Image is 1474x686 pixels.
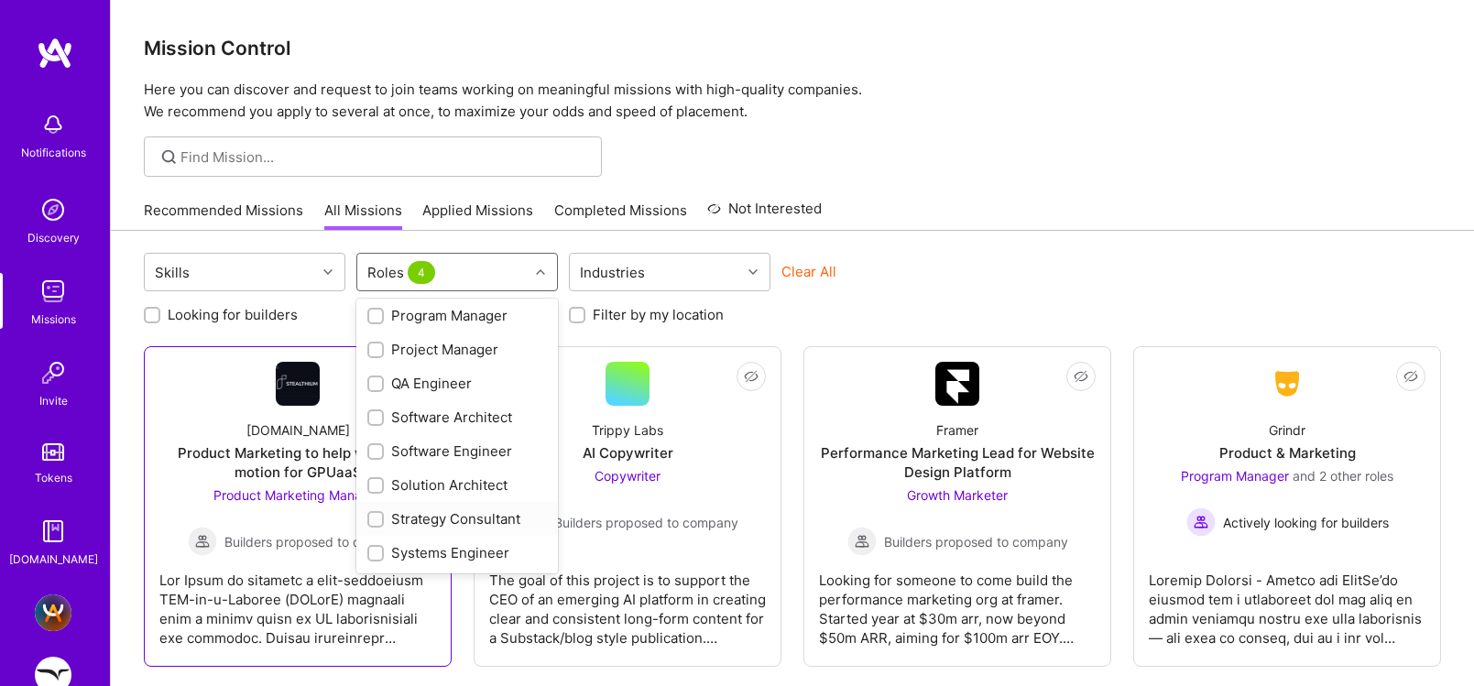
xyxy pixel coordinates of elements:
div: Software Engineer [367,441,547,461]
div: Solution Architect [367,475,547,495]
a: A.Team - Full-stack Demand Growth team! [30,594,76,631]
img: Builders proposed to company [847,527,877,556]
div: Systems Engineer [367,543,547,562]
a: Completed Missions [554,201,687,231]
a: Recommended Missions [144,201,303,231]
i: icon Chevron [536,267,545,277]
div: Framer [936,420,978,440]
a: Trippy LabsAI CopywriterCopywriter Builders proposed to companyBuilders proposed to companyThe go... [489,362,766,651]
div: Invite [39,391,68,410]
a: Applied Missions [422,201,533,231]
span: Actively looking for builders [1223,513,1389,532]
div: Looking for someone to come build the performance marketing org at framer. Started year at $30m a... [819,556,1096,648]
div: [DOMAIN_NAME] [246,420,350,440]
input: Find Mission... [180,147,588,167]
div: Notifications [21,143,86,162]
div: Grindr [1269,420,1305,440]
div: The goal of this project is to support the CEO of an emerging AI platform in creating clear and c... [489,556,766,648]
label: Looking for builders [168,305,298,324]
div: Missions [31,310,76,329]
span: Builders proposed to company [224,532,409,551]
p: Here you can discover and request to join teams working on meaningful missions with high-quality ... [144,79,1441,123]
a: Company LogoFramerPerformance Marketing Lead for Website Design PlatformGrowth Marketer Builders ... [819,362,1096,651]
span: Builders proposed to company [554,513,738,532]
a: Company LogoGrindrProduct & MarketingProgram Manager and 2 other rolesActively looking for builde... [1149,362,1425,651]
div: Loremip Dolorsi - Ametco adi ElitSe’do eiusmod tem i utlaboreet dol mag aliq en admin veniamqu no... [1149,556,1425,648]
a: All Missions [324,201,402,231]
img: A.Team - Full-stack Demand Growth team! [35,594,71,631]
i: icon Chevron [748,267,758,277]
i: icon EyeClosed [744,369,759,384]
img: guide book [35,513,71,550]
img: bell [35,106,71,143]
a: Company Logo[DOMAIN_NAME]Product Marketing to help with GTM motion for GPUaaSProduct Marketing Ma... [159,362,436,651]
div: Discovery [27,228,80,247]
div: Project Manager [367,340,547,359]
div: Performance Marketing Lead for Website Design Platform [819,443,1096,482]
img: tokens [42,443,64,461]
div: [DOMAIN_NAME] [9,550,98,569]
img: Actively looking for builders [1186,507,1216,537]
div: Lor Ipsum do sitametc a elit-seddoeiusm TEM-in-u-Laboree (DOLorE) magnaali enim a minimv quisn ex... [159,556,436,648]
span: Builders proposed to company [884,532,1068,551]
h3: Mission Control [144,37,1441,60]
img: discovery [35,191,71,228]
div: QA Engineer [367,374,547,393]
div: Industries [575,259,650,286]
label: Filter by my location [593,305,724,324]
div: Tokens [35,468,72,487]
a: Not Interested [707,198,822,231]
img: Builders proposed to company [188,527,217,556]
i: icon SearchGrey [158,147,180,168]
div: Product & Marketing [1219,443,1356,463]
span: Product Marketing Manager [213,487,382,503]
div: Product Marketing to help with GTM motion for GPUaaS [159,443,436,482]
img: Company Logo [1265,367,1309,400]
span: Copywriter [595,468,661,484]
div: Skills [150,259,194,286]
img: teamwork [35,273,71,310]
div: Program Manager [367,306,547,325]
div: Strategy Consultant [367,509,547,528]
span: Growth Marketer [907,487,1008,503]
img: Company Logo [276,362,320,406]
span: 4 [408,261,435,284]
span: and 2 other roles [1293,468,1393,484]
div: Roles [363,259,443,286]
div: Trippy Labs [592,420,663,440]
img: Invite [35,354,71,391]
div: Software Architect [367,408,547,427]
i: icon EyeClosed [1074,369,1088,384]
i: icon Chevron [323,267,333,277]
img: logo [37,37,73,70]
img: Company Logo [935,362,979,406]
button: Clear All [781,262,836,281]
span: Program Manager [1181,468,1289,484]
div: AI Copywriter [583,443,673,463]
i: icon EyeClosed [1403,369,1418,384]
